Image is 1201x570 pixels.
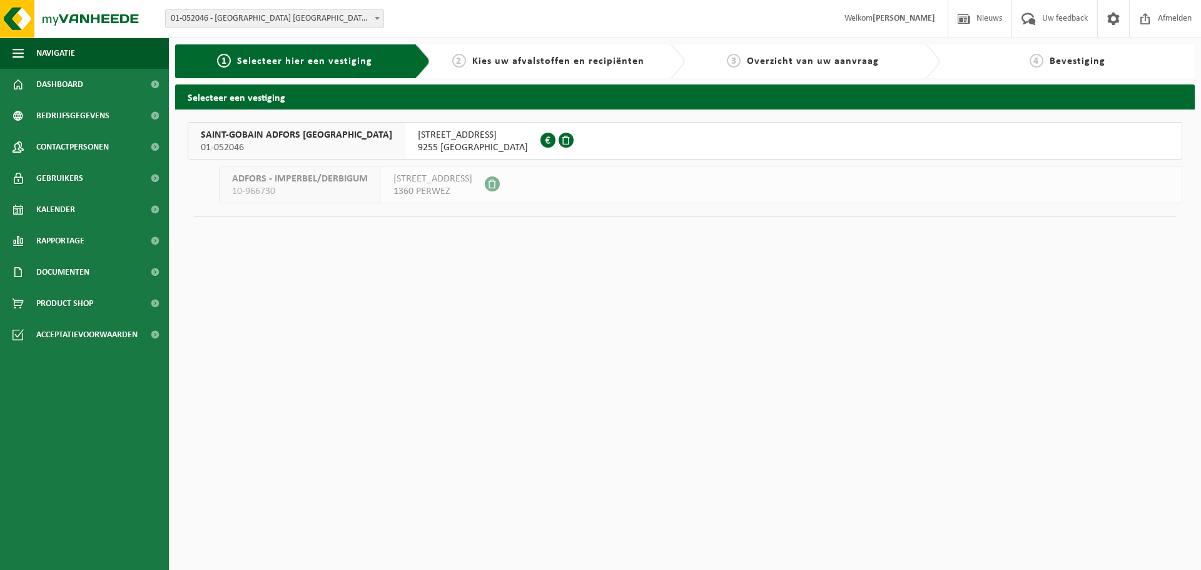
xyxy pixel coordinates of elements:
[232,185,368,198] span: 10-966730
[393,185,472,198] span: 1360 PERWEZ
[472,56,644,66] span: Kies uw afvalstoffen en recipiënten
[201,141,392,154] span: 01-052046
[36,38,75,69] span: Navigatie
[873,14,935,23] strong: [PERSON_NAME]
[166,10,383,28] span: 01-052046 - SAINT-GOBAIN ADFORS BELGIUM - BUGGENHOUT
[1030,54,1043,68] span: 4
[727,54,741,68] span: 3
[36,163,83,194] span: Gebruikers
[418,141,528,154] span: 9255 [GEOGRAPHIC_DATA]
[165,9,384,28] span: 01-052046 - SAINT-GOBAIN ADFORS BELGIUM - BUGGENHOUT
[232,173,368,185] span: ADFORS - IMPERBEL/DERBIGUM
[175,84,1195,109] h2: Selecteer een vestiging
[36,257,89,288] span: Documenten
[188,122,1182,160] button: SAINT-GOBAIN ADFORS [GEOGRAPHIC_DATA] 01-052046 [STREET_ADDRESS]9255 [GEOGRAPHIC_DATA]
[36,319,138,350] span: Acceptatievoorwaarden
[36,288,93,319] span: Product Shop
[1050,56,1105,66] span: Bevestiging
[452,54,466,68] span: 2
[747,56,879,66] span: Overzicht van uw aanvraag
[201,129,392,141] span: SAINT-GOBAIN ADFORS [GEOGRAPHIC_DATA]
[36,131,109,163] span: Contactpersonen
[36,194,75,225] span: Kalender
[217,54,231,68] span: 1
[36,69,83,100] span: Dashboard
[237,56,372,66] span: Selecteer hier een vestiging
[393,173,472,185] span: [STREET_ADDRESS]
[36,225,84,257] span: Rapportage
[418,129,528,141] span: [STREET_ADDRESS]
[36,100,109,131] span: Bedrijfsgegevens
